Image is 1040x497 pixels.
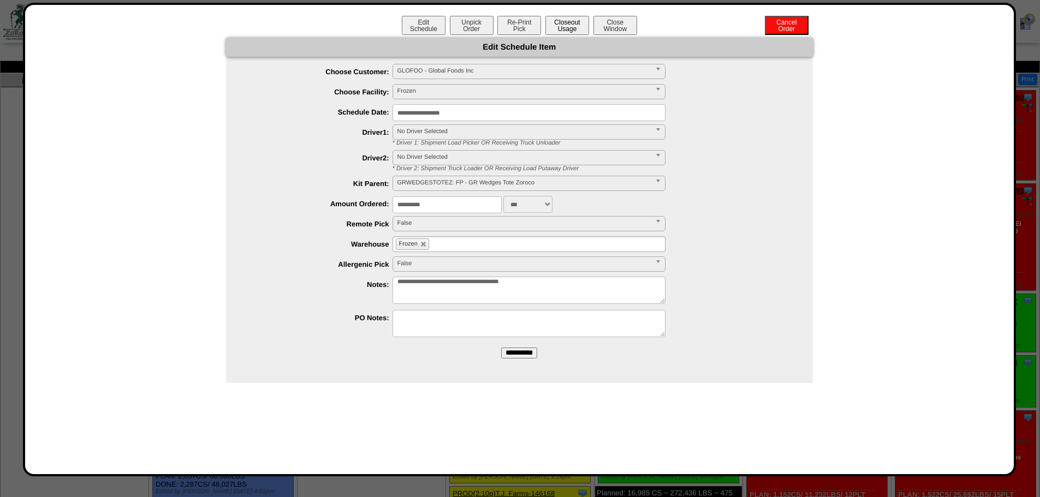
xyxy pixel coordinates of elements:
button: EditSchedule [402,16,445,35]
label: Allergenic Pick [248,260,393,268]
label: Driver2: [248,154,393,162]
span: GRWEDGESTOTEZ: FP - GR Wedges Tote Zoroco [397,176,651,189]
span: False [397,217,651,230]
a: CloseWindow [592,25,638,33]
label: Kit Parent: [248,179,393,188]
div: * Driver 2: Shipment Truck Loader OR Receiving Load Putaway Driver [384,165,813,172]
button: CloseoutUsage [545,16,589,35]
label: PO Notes: [248,314,393,322]
label: Schedule Date: [248,108,393,116]
span: No Driver Selected [397,125,651,138]
label: Warehouse [248,240,393,248]
button: CloseWindow [593,16,637,35]
span: Frozen [399,241,418,247]
span: No Driver Selected [397,151,651,164]
button: UnpickOrder [450,16,494,35]
label: Amount Ordered: [248,200,393,208]
label: Remote Pick [248,220,393,228]
div: * Driver 1: Shipment Load Picker OR Receiving Truck Unloader [384,140,813,146]
label: Choose Customer: [248,68,393,76]
button: CancelOrder [765,16,809,35]
label: Driver1: [248,128,393,136]
span: GLOFOO - Global Foods Inc [397,64,651,77]
label: Choose Facility: [248,88,393,96]
label: Notes: [248,280,393,289]
button: Re-PrintPick [497,16,541,35]
span: Frozen [397,85,651,98]
span: False [397,257,651,270]
div: Edit Schedule Item [226,38,813,57]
